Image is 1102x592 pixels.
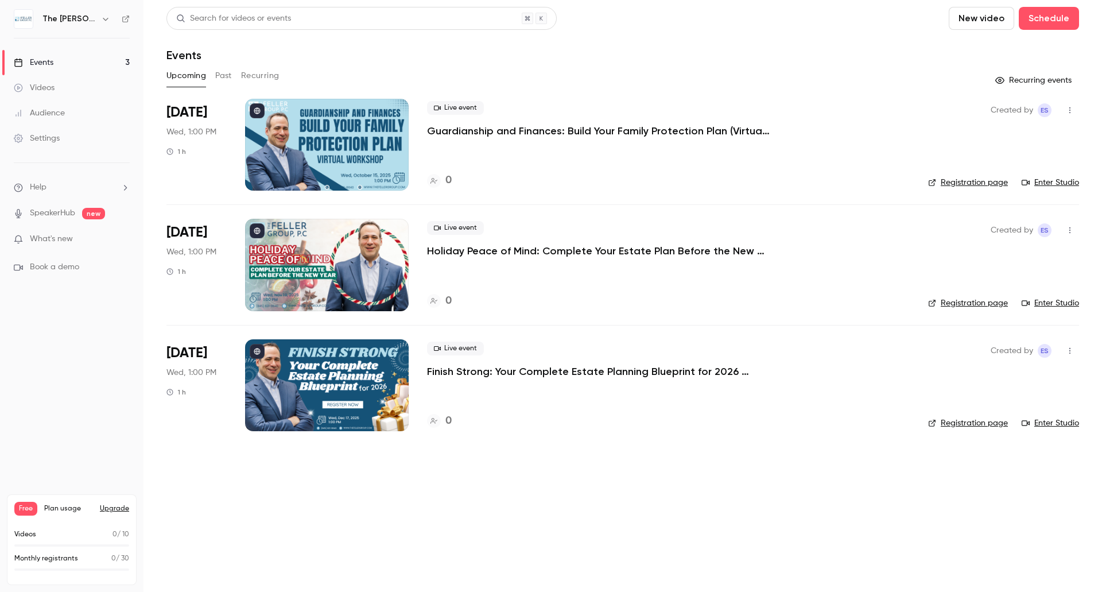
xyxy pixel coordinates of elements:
[166,367,216,378] span: Wed, 1:00 PM
[14,181,130,194] li: help-dropdown-opener
[166,48,201,62] h1: Events
[100,504,129,513] button: Upgrade
[166,126,216,138] span: Wed, 1:00 PM
[1038,344,1051,358] span: Ellen Sacher
[30,181,46,194] span: Help
[166,67,206,85] button: Upcoming
[166,339,227,431] div: Dec 17 Wed, 1:00 PM (America/New York)
[112,531,117,538] span: 0
[166,223,207,242] span: [DATE]
[991,344,1033,358] span: Created by
[1022,417,1079,429] a: Enter Studio
[445,293,452,309] h4: 0
[176,13,291,25] div: Search for videos or events
[42,13,96,25] h6: The [PERSON_NAME] Group, P.C.
[1041,344,1049,358] span: ES
[427,244,771,258] a: Holiday Peace of Mind: Complete Your Estate Plan Before the New Year (Free Workshop)
[30,261,79,273] span: Book a demo
[166,344,207,362] span: [DATE]
[427,342,484,355] span: Live event
[427,293,452,309] a: 0
[166,103,207,122] span: [DATE]
[445,173,452,188] h4: 0
[1038,223,1051,237] span: Ellen Sacher
[111,555,116,562] span: 0
[14,107,65,119] div: Audience
[14,10,33,28] img: The Feller Group, P.C.
[166,99,227,191] div: Oct 15 Wed, 1:00 PM (America/New York)
[928,177,1008,188] a: Registration page
[427,173,452,188] a: 0
[928,297,1008,309] a: Registration page
[949,7,1014,30] button: New video
[14,554,78,564] p: Monthly registrants
[241,67,280,85] button: Recurring
[1019,7,1079,30] button: Schedule
[991,223,1033,237] span: Created by
[166,388,186,397] div: 1 h
[1022,297,1079,309] a: Enter Studio
[166,267,186,276] div: 1 h
[14,529,36,540] p: Videos
[44,504,93,513] span: Plan usage
[1022,177,1079,188] a: Enter Studio
[166,219,227,311] div: Nov 19 Wed, 1:00 PM (America/New York)
[166,246,216,258] span: Wed, 1:00 PM
[14,502,37,516] span: Free
[928,417,1008,429] a: Registration page
[111,554,129,564] p: / 30
[14,57,53,68] div: Events
[427,101,484,115] span: Live event
[427,413,452,429] a: 0
[1041,223,1049,237] span: ES
[215,67,232,85] button: Past
[427,221,484,235] span: Live event
[445,413,452,429] h4: 0
[14,82,55,94] div: Videos
[991,103,1033,117] span: Created by
[116,234,130,245] iframe: Noticeable Trigger
[30,207,75,219] a: SpeakerHub
[30,233,73,245] span: What's new
[1038,103,1051,117] span: Ellen Sacher
[14,133,60,144] div: Settings
[427,365,771,378] a: Finish Strong: Your Complete Estate Planning Blueprint for 2026 (Guided Workshop)
[990,71,1079,90] button: Recurring events
[427,124,771,138] a: Guardianship and Finances: Build Your Family Protection Plan (Virtual Workshop)
[1041,103,1049,117] span: ES
[166,147,186,156] div: 1 h
[112,529,129,540] p: / 10
[82,208,105,219] span: new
